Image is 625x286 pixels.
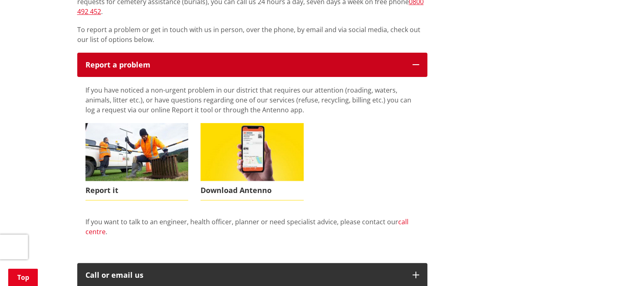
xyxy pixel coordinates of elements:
img: Report it [85,123,189,181]
div: If you want to talk to an engineer, health officer, planner or need specialist advice, please con... [85,217,419,246]
p: To report a problem or get in touch with us in person, over the phone, by email and via social me... [77,25,427,44]
div: Call or email us [85,271,404,279]
button: Report a problem [77,53,427,77]
a: call centre [85,217,408,236]
span: Download Antenno [201,181,304,200]
a: Download Antenno [201,123,304,200]
img: Antenno [201,123,304,181]
a: Top [8,269,38,286]
p: Report a problem [85,61,404,69]
span: Report it [85,181,189,200]
span: If you have noticed a non-urgent problem in our district that requires our attention (roading, wa... [85,86,411,114]
iframe: Messenger Launcher [587,251,617,281]
a: Report it [85,123,189,200]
